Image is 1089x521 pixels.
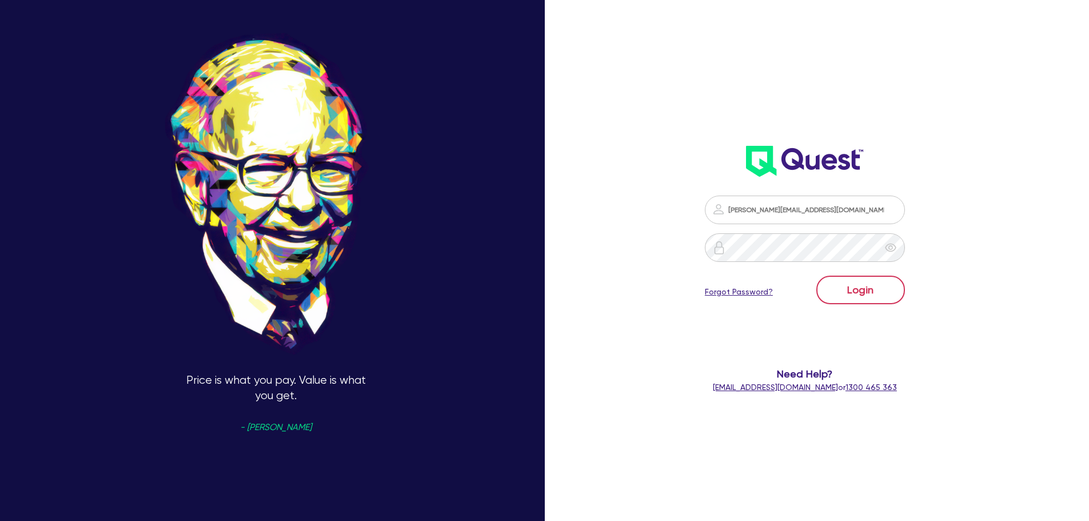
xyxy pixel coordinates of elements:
[713,383,897,392] span: or
[713,383,838,392] a: [EMAIL_ADDRESS][DOMAIN_NAME]
[659,366,951,381] span: Need Help?
[705,196,905,224] input: Email address
[705,286,773,298] a: Forgot Password?
[240,423,312,432] span: - [PERSON_NAME]
[712,241,726,254] img: icon-password
[845,383,897,392] tcxspan: Call 1300 465 363 via 3CX
[746,146,863,177] img: wH2k97JdezQIQAAAABJRU5ErkJggg==
[712,202,725,216] img: icon-password
[816,276,905,304] button: Login
[885,242,896,253] span: eye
